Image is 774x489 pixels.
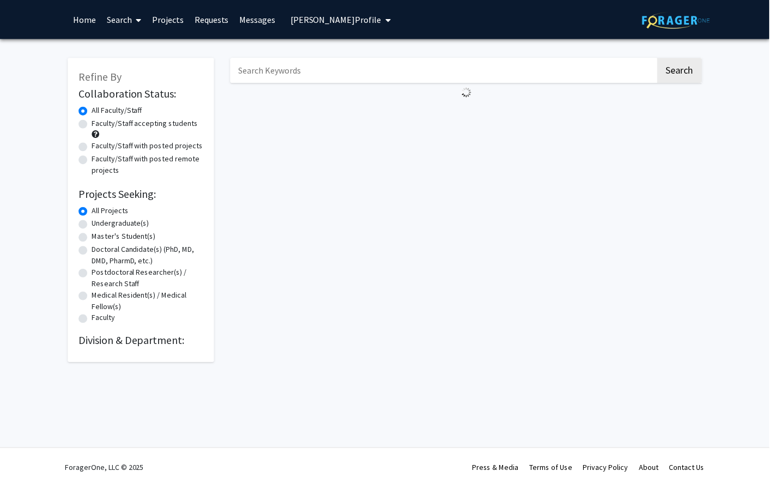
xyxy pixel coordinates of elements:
span: Refine By [79,70,122,84]
a: Messages [235,1,282,39]
a: Contact Us [673,465,709,475]
img: Loading [459,83,479,102]
span: [PERSON_NAME] Profile [292,14,383,25]
label: Faculty/Staff with posted projects [92,141,204,153]
a: Requests [190,1,235,39]
label: Undergraduate(s) [92,219,150,231]
a: Terms of Use [533,465,576,475]
label: All Projects [92,206,129,218]
a: About [643,465,662,475]
img: ForagerOne Logo [646,12,714,29]
button: Search [661,58,706,83]
label: Postdoctoral Researcher(s) / Research Staff [92,268,204,291]
label: Medical Resident(s) / Medical Fellow(s) [92,291,204,314]
h2: Collaboration Status: [79,88,204,101]
div: ForagerOne, LLC © 2025 [65,451,144,489]
label: Master's Student(s) [92,232,156,244]
a: Press & Media [475,465,522,475]
h2: Projects Seeking: [79,189,204,202]
label: Doctoral Candidate(s) (PhD, MD, DMD, PharmD, etc.) [92,245,204,268]
a: Privacy Policy [586,465,632,475]
a: Projects [148,1,190,39]
label: All Faculty/Staff [92,105,143,117]
input: Search Keywords [232,58,660,83]
h2: Division & Department: [79,336,204,349]
label: Faculty/Staff accepting students [92,118,199,130]
a: Search [102,1,148,39]
a: Home [68,1,102,39]
nav: Page navigation [232,102,706,128]
label: Faculty/Staff with posted remote projects [92,154,204,177]
label: Faculty [92,314,116,325]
